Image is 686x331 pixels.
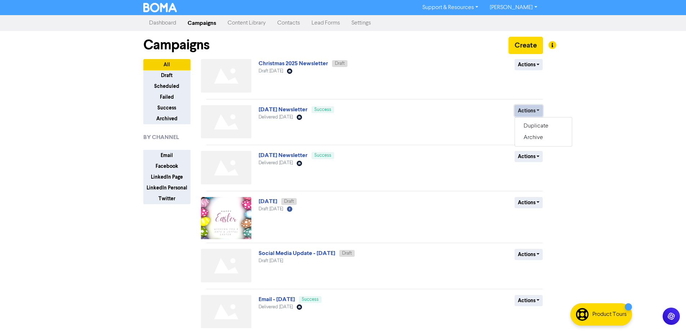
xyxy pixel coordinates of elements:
button: Failed [143,91,190,103]
a: [DATE] Newsletter [259,152,308,159]
img: Not found [201,249,251,282]
a: [DATE] Newsletter [259,106,308,113]
img: image_1744753534733.png [201,197,251,239]
a: Lead Forms [306,16,346,30]
span: Success [314,153,331,158]
button: Facebook [143,161,190,172]
a: Email - [DATE] [259,296,295,303]
iframe: Chat Widget [650,296,686,331]
button: Create [508,37,543,54]
span: Draft [DATE] [259,259,283,263]
span: BY CHANNEL [143,133,179,142]
button: Actions [515,295,543,306]
span: Draft [335,61,345,66]
span: Draft [DATE] [259,207,283,211]
a: Dashboard [143,16,182,30]
img: Not found [201,295,251,328]
a: Contacts [272,16,306,30]
a: [DATE] [259,198,277,205]
span: Delivered [DATE] [259,305,293,309]
img: Not found [201,105,251,139]
span: Success [302,297,319,302]
button: Scheduled [143,81,190,92]
button: Draft [143,70,190,81]
button: Success [143,102,190,113]
button: Twitter [143,193,190,204]
button: Duplicate [515,120,572,132]
img: Not found [201,59,251,93]
span: Draft [DATE] [259,69,283,73]
a: Social Media Update - [DATE] [259,250,335,257]
a: Settings [346,16,377,30]
button: Actions [515,197,543,208]
button: Actions [515,59,543,70]
button: Actions [515,249,543,260]
button: Email [143,150,190,161]
span: Draft [284,199,294,204]
span: Draft [342,251,352,256]
button: Actions [515,105,543,116]
span: Delivered [DATE] [259,115,293,120]
button: LinkedIn Personal [143,182,190,193]
button: All [143,59,190,70]
img: Not found [201,151,251,184]
button: Archive [515,132,572,143]
button: Actions [515,151,543,162]
a: Support & Resources [417,2,484,13]
span: Delivered [DATE] [259,161,293,165]
a: [PERSON_NAME] [484,2,543,13]
h1: Campaigns [143,37,210,53]
button: Archived [143,113,190,124]
span: Success [314,107,331,112]
a: Campaigns [182,16,222,30]
a: Content Library [222,16,272,30]
img: BOMA Logo [143,3,177,12]
a: Christmas 2025 Newsletter [259,60,328,67]
button: LinkedIn Page [143,171,190,183]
